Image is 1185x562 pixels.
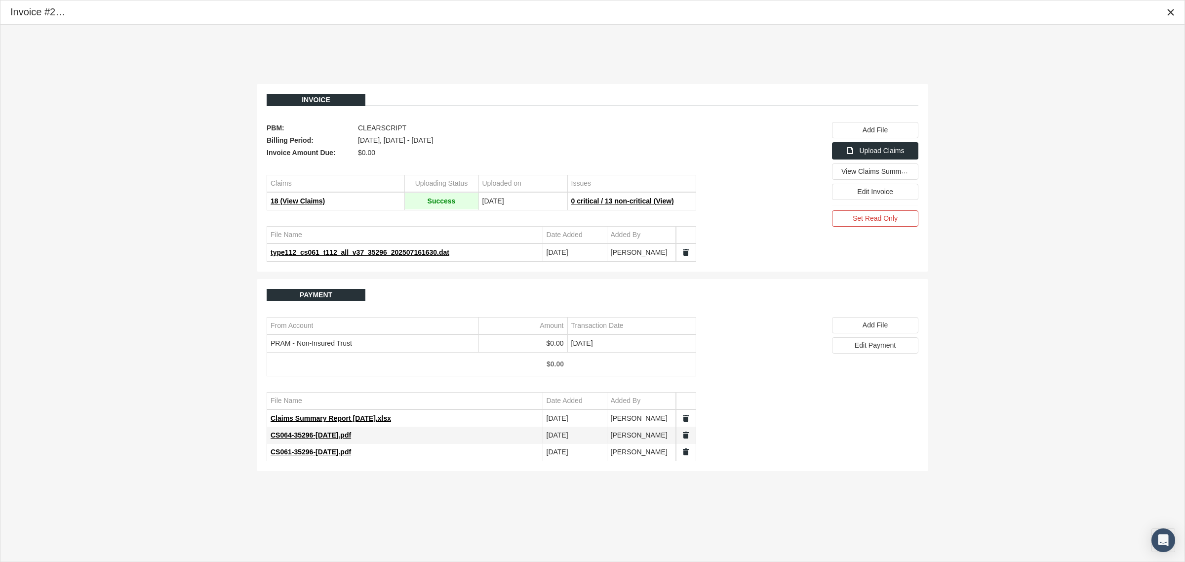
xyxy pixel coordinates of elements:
td: [DATE] [478,193,567,210]
div: $0.00 [482,360,564,369]
td: [DATE] [543,410,607,427]
div: Transaction Date [571,321,624,330]
a: Split [681,414,690,423]
span: [DATE], [DATE] - [DATE] [358,134,433,147]
td: Column Date Added [543,227,607,243]
span: Edit Invoice [857,188,893,196]
span: 18 (View Claims) [271,197,325,205]
td: Column Transaction Date [567,318,696,334]
a: Split [681,431,690,440]
td: Column Issues [567,175,696,192]
span: CS064-35296-[DATE].pdf [271,431,351,439]
div: Date Added [547,230,583,240]
div: Uploading Status [415,179,468,188]
div: Amount [540,321,563,330]
td: [DATE] [543,444,607,461]
div: Add File [832,122,918,138]
span: $0.00 [358,147,375,159]
td: Column Uploaded on [478,175,567,192]
td: Column Date Added [543,393,607,409]
div: Add File [832,317,918,333]
div: From Account [271,321,313,330]
span: Set Read Only [853,214,898,222]
div: Invoice #296 [10,5,66,19]
div: Data grid [267,317,696,376]
div: Claims [271,179,292,188]
a: Split [681,447,690,456]
td: Column Amount [478,318,567,334]
td: [DATE] [543,244,607,261]
span: Add File [863,126,888,134]
span: Edit Payment [855,341,896,349]
div: File Name [271,230,302,240]
span: Invoice Amount Due: [267,147,353,159]
span: type112_cs061_t112_all_v37_35296_202507161630.dat [271,248,449,256]
span: CS061-35296-[DATE].pdf [271,448,351,456]
div: Open Intercom Messenger [1151,528,1175,552]
div: Set Read Only [832,210,918,227]
span: Add File [863,321,888,329]
td: [DATE] [567,335,696,352]
div: Issues [571,179,591,188]
td: $0.00 [478,335,567,352]
div: Edit Invoice [832,184,918,200]
div: Upload Claims [832,142,918,160]
td: Column From Account [267,318,478,334]
div: File Name [271,396,302,405]
div: Edit Payment [832,337,918,354]
span: View Claims Summary [841,167,911,175]
span: PBM: [267,122,353,134]
div: Data grid [267,392,696,461]
span: Invoice [302,96,330,104]
div: Added By [611,230,641,240]
td: Success [404,193,478,210]
td: Column File Name [267,227,543,243]
div: Added By [611,396,641,405]
div: Data grid [267,226,696,262]
td: PRAM - Non-Insured Trust [267,335,478,352]
td: Column File Name [267,393,543,409]
td: [PERSON_NAME] [607,410,676,427]
td: [PERSON_NAME] [607,427,676,444]
div: Date Added [547,396,583,405]
div: Uploaded on [482,179,521,188]
td: [DATE] [543,427,607,444]
div: Data grid [267,175,696,210]
td: Column Claims [267,175,404,192]
span: CLEARSCRIPT [358,122,406,134]
span: Payment [300,291,332,299]
td: Column Uploading Status [404,175,478,192]
td: Column Added By [607,393,676,409]
span: Upload Claims [859,147,904,155]
span: 0 critical / 13 non-critical (View) [571,197,674,205]
div: View Claims Summary [832,163,918,180]
span: Claims Summary Report [DATE].xlsx [271,414,391,422]
a: Split [681,248,690,257]
span: Billing Period: [267,134,353,147]
td: [PERSON_NAME] [607,244,676,261]
div: Close [1162,3,1180,21]
td: Column Added By [607,227,676,243]
td: [PERSON_NAME] [607,444,676,461]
